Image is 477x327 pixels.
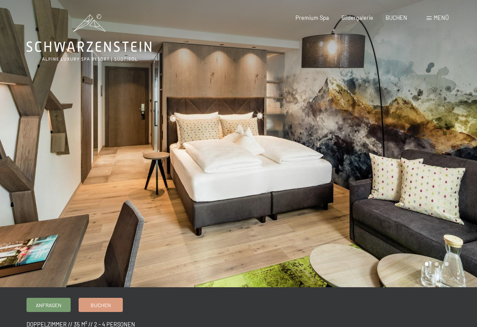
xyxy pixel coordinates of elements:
[341,14,373,21] a: Bildergalerie
[79,298,122,312] a: Buchen
[434,14,449,21] span: Menü
[295,14,329,21] a: Premium Spa
[36,301,61,309] span: Anfragen
[91,301,111,309] span: Buchen
[386,14,407,21] a: BUCHEN
[27,298,70,312] a: Anfragen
